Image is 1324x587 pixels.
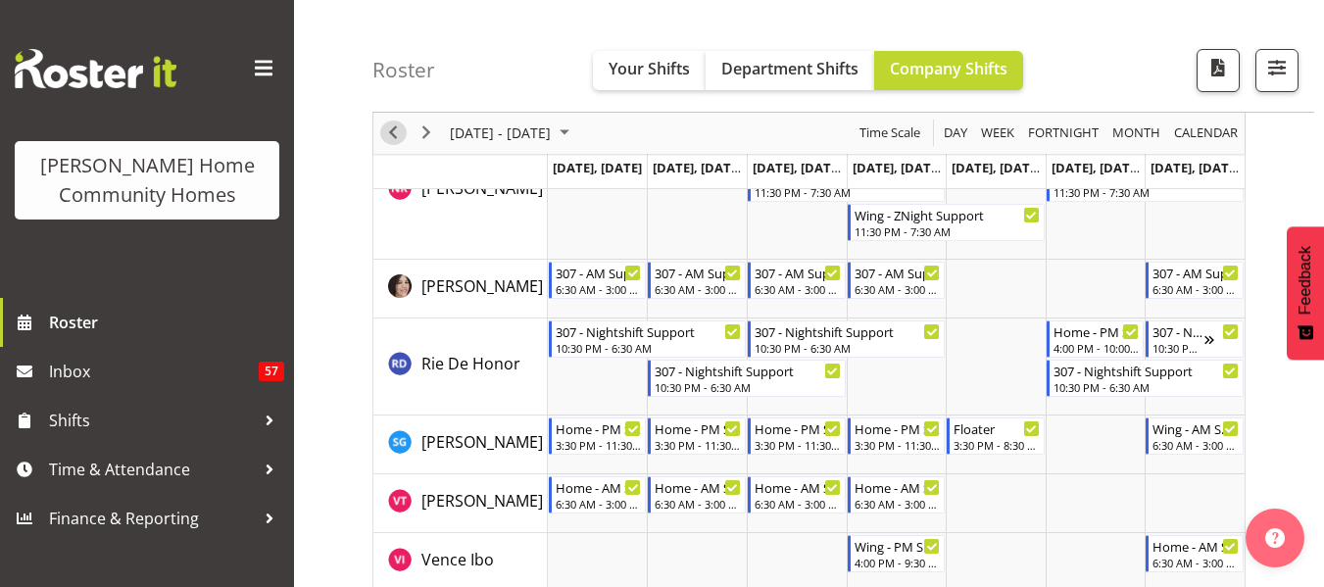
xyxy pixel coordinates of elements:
[447,122,578,146] button: October 2025
[556,340,741,356] div: 10:30 PM - 6:30 AM
[848,204,1045,241] div: Navneet Kaur"s event - Wing - ZNight Support Begin From Thursday, October 9, 2025 at 11:30:00 PM ...
[857,122,924,146] button: Time Scale
[755,496,841,512] div: 6:30 AM - 3:00 PM
[1287,226,1324,360] button: Feedback - Show survey
[648,262,746,299] div: Rachida Ryan"s event - 307 - AM Support Begin From Tuesday, October 7, 2025 at 6:30:00 AM GMT+13:...
[421,275,543,297] span: [PERSON_NAME]
[373,318,548,416] td: Rie De Honor resource
[855,263,941,282] div: 307 - AM Support
[549,476,647,514] div: Vanessa Thornley"s event - Home - AM Support 1 Begin From Monday, October 6, 2025 at 6:30:00 AM G...
[593,51,706,90] button: Your Shifts
[848,417,946,455] div: Sourav Guleria"s event - Home - PM Support 1 Begin From Thursday, October 9, 2025 at 3:30:00 PM G...
[1054,184,1239,200] div: 11:30 PM - 7:30 AM
[553,159,642,176] span: [DATE], [DATE]
[1026,122,1101,146] span: Fortnight
[648,360,845,397] div: Rie De Honor"s event - 307 - Nightshift Support Begin From Tuesday, October 7, 2025 at 10:30:00 P...
[655,418,741,438] div: Home - PM Support 1
[1052,159,1141,176] span: [DATE], [DATE]
[755,477,841,497] div: Home - AM Support 1
[49,455,255,484] span: Time & Attendance
[1146,320,1244,358] div: Rie De Honor"s event - 307 - Nightshift Support Begin From Sunday, October 12, 2025 at 10:30:00 P...
[556,281,642,297] div: 6:30 AM - 3:00 PM
[373,123,548,260] td: Navneet Kaur resource
[421,549,494,570] span: Vence Ibo
[556,437,642,453] div: 3:30 PM - 11:30 PM
[648,417,746,455] div: Sourav Guleria"s event - Home - PM Support 1 Begin From Tuesday, October 7, 2025 at 3:30:00 PM GM...
[49,357,259,386] span: Inbox
[609,58,690,79] span: Your Shifts
[979,122,1016,146] span: Week
[1054,361,1239,380] div: 307 - Nightshift Support
[755,263,841,282] div: 307 - AM Support
[1151,159,1240,176] span: [DATE], [DATE]
[421,490,543,512] span: [PERSON_NAME]
[556,477,642,497] div: Home - AM Support 1
[748,476,846,514] div: Vanessa Thornley"s event - Home - AM Support 1 Begin From Wednesday, October 8, 2025 at 6:30:00 A...
[1146,262,1244,299] div: Rachida Ryan"s event - 307 - AM Support Begin From Sunday, October 12, 2025 at 6:30:00 AM GMT+13:...
[1152,321,1204,341] div: 307 - Nightshift Support
[755,281,841,297] div: 6:30 AM - 3:00 PM
[855,437,941,453] div: 3:30 PM - 11:30 PM
[721,58,858,79] span: Department Shifts
[954,437,1040,453] div: 3:30 PM - 8:30 PM
[421,274,543,298] a: [PERSON_NAME]
[1047,360,1244,397] div: Rie De Honor"s event - 307 - Nightshift Support Begin From Saturday, October 11, 2025 at 10:30:00...
[748,320,945,358] div: Rie De Honor"s event - 307 - Nightshift Support Begin From Wednesday, October 8, 2025 at 10:30:00...
[49,504,255,533] span: Finance & Reporting
[1152,263,1239,282] div: 307 - AM Support
[421,431,543,453] span: [PERSON_NAME]
[49,406,255,435] span: Shifts
[410,113,443,154] div: next period
[34,151,260,210] div: [PERSON_NAME] Home Community Homes
[648,476,746,514] div: Vanessa Thornley"s event - Home - AM Support 1 Begin From Tuesday, October 7, 2025 at 6:30:00 AM ...
[848,535,946,572] div: Vence Ibo"s event - Wing - PM Support 2 Begin From Thursday, October 9, 2025 at 4:00:00 PM GMT+13...
[858,122,922,146] span: Time Scale
[1054,321,1140,341] div: Home - PM Support 2
[1197,49,1240,92] button: Download a PDF of the roster according to the set date range.
[373,474,548,533] td: Vanessa Thornley resource
[1152,340,1204,356] div: 10:30 PM - 6:30 AM
[655,263,741,282] div: 307 - AM Support
[655,477,741,497] div: Home - AM Support 1
[1297,246,1314,315] span: Feedback
[1047,320,1145,358] div: Rie De Honor"s event - Home - PM Support 2 Begin From Saturday, October 11, 2025 at 4:00:00 PM GM...
[755,184,940,200] div: 11:30 PM - 7:30 AM
[372,59,435,81] h4: Roster
[874,51,1023,90] button: Company Shifts
[49,308,284,337] span: Roster
[1152,536,1239,556] div: Home - AM Support 2
[1109,122,1164,146] button: Timeline Month
[848,476,946,514] div: Vanessa Thornley"s event - Home - AM Support 1 Begin From Thursday, October 9, 2025 at 6:30:00 AM...
[421,353,520,374] span: Rie De Honor
[549,320,746,358] div: Rie De Honor"s event - 307 - Nightshift Support Begin From Monday, October 6, 2025 at 10:30:00 PM...
[655,496,741,512] div: 6:30 AM - 3:00 PM
[373,260,548,318] td: Rachida Ryan resource
[1054,379,1239,395] div: 10:30 PM - 6:30 AM
[448,122,553,146] span: [DATE] - [DATE]
[753,159,842,176] span: [DATE], [DATE]
[941,122,971,146] button: Timeline Day
[855,496,941,512] div: 6:30 AM - 3:00 PM
[1025,122,1103,146] button: Fortnight
[1171,122,1242,146] button: Month
[855,418,941,438] div: Home - PM Support 1
[373,416,548,474] td: Sourav Guleria resource
[954,418,1040,438] div: Floater
[1110,122,1162,146] span: Month
[952,159,1041,176] span: [DATE], [DATE]
[1054,340,1140,356] div: 4:00 PM - 10:00 PM
[556,321,741,341] div: 307 - Nightshift Support
[855,281,941,297] div: 6:30 AM - 3:00 PM
[706,51,874,90] button: Department Shifts
[755,321,940,341] div: 307 - Nightshift Support
[855,555,941,570] div: 4:00 PM - 9:30 PM
[755,340,940,356] div: 10:30 PM - 6:30 AM
[1146,417,1244,455] div: Sourav Guleria"s event - Wing - AM Support 1 Begin From Sunday, October 12, 2025 at 6:30:00 AM GM...
[653,159,742,176] span: [DATE], [DATE]
[414,122,440,146] button: Next
[1152,555,1239,570] div: 6:30 AM - 3:00 PM
[748,417,846,455] div: Sourav Guleria"s event - Home - PM Support 1 Begin From Wednesday, October 8, 2025 at 3:30:00 PM ...
[1146,535,1244,572] div: Vence Ibo"s event - Home - AM Support 2 Begin From Sunday, October 12, 2025 at 6:30:00 AM GMT+13:...
[1152,418,1239,438] div: Wing - AM Support 1
[421,430,543,454] a: [PERSON_NAME]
